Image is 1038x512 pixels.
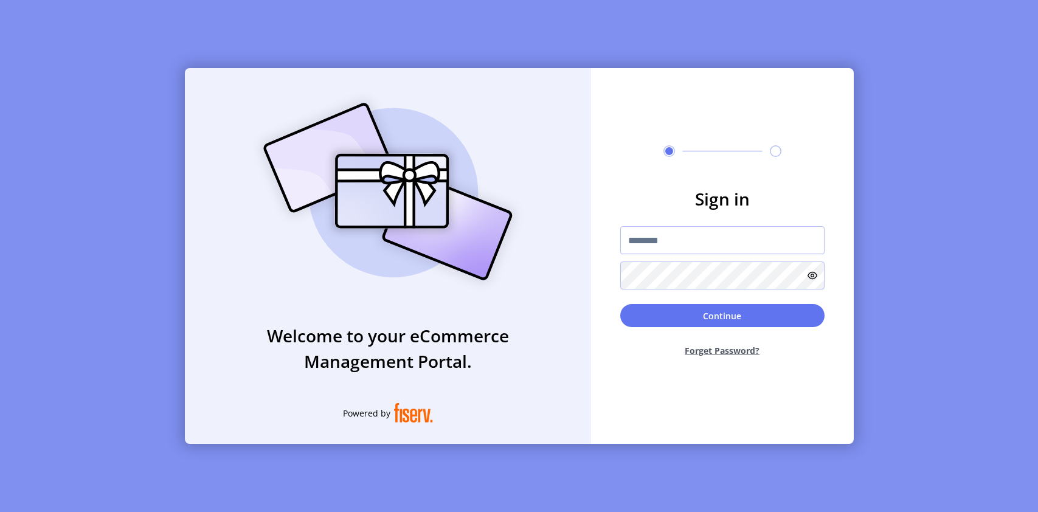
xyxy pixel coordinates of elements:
[343,407,390,420] span: Powered by
[620,334,825,367] button: Forget Password?
[620,304,825,327] button: Continue
[245,89,531,294] img: card_Illustration.svg
[620,186,825,212] h3: Sign in
[185,323,591,374] h3: Welcome to your eCommerce Management Portal.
